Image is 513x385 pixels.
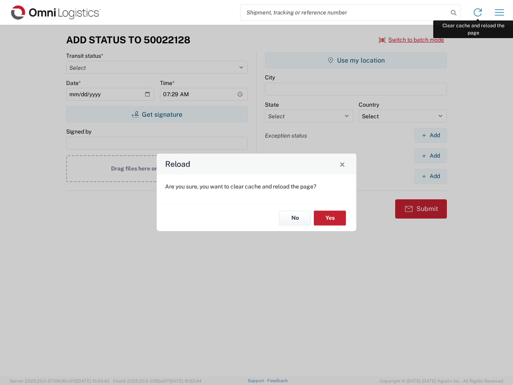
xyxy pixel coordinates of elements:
h4: Reload [165,158,190,170]
input: Shipment, tracking or reference number [240,5,448,20]
button: No [279,211,311,225]
button: Yes [314,211,346,225]
p: Are you sure, you want to clear cache and reload the page? [165,183,348,190]
button: Close [337,158,348,170]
